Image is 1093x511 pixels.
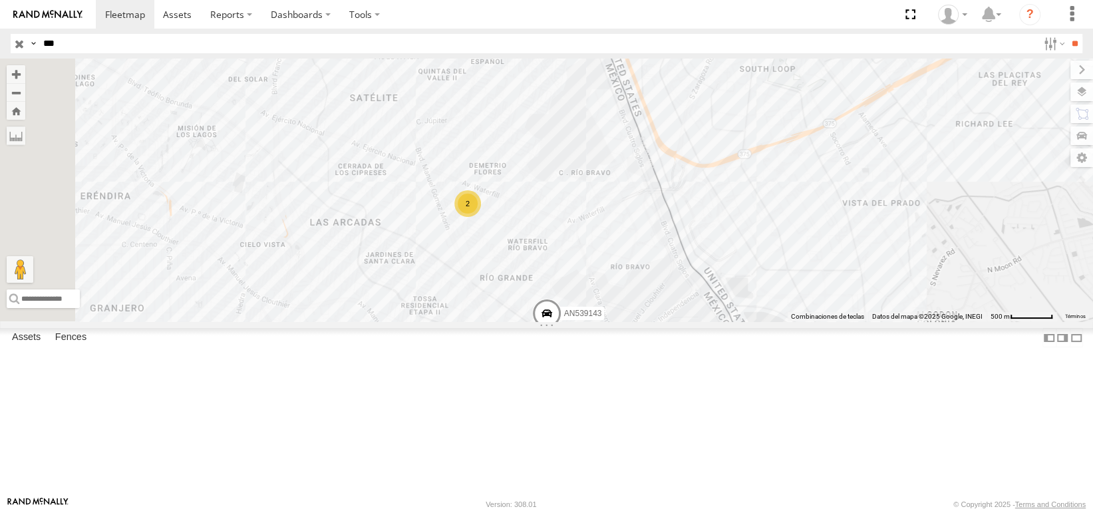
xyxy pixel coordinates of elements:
[13,10,82,19] img: rand-logo.svg
[991,313,1010,320] span: 500 m
[7,65,25,83] button: Zoom in
[933,5,972,25] div: Erick Ramirez
[953,500,1086,508] div: © Copyright 2025 -
[486,500,536,508] div: Version: 308.01
[7,498,69,511] a: Visit our Website
[872,313,983,320] span: Datos del mapa ©2025 Google, INEGI
[7,256,33,283] button: Arrastra al hombrecito al mapa para abrir Street View
[28,34,39,53] label: Search Query
[1070,148,1093,167] label: Map Settings
[7,102,25,120] button: Zoom Home
[1070,328,1083,347] label: Hide Summary Table
[1042,328,1056,347] label: Dock Summary Table to the Left
[791,312,864,321] button: Combinaciones de teclas
[5,329,47,347] label: Assets
[7,126,25,145] label: Measure
[1056,328,1069,347] label: Dock Summary Table to the Right
[49,329,93,347] label: Fences
[7,83,25,102] button: Zoom out
[1038,34,1067,53] label: Search Filter Options
[454,190,481,217] div: 2
[1064,313,1086,319] a: Términos (se abre en una nueva pestaña)
[563,308,601,317] span: AN539143
[1015,500,1086,508] a: Terms and Conditions
[1019,4,1040,25] i: ?
[987,312,1057,321] button: Escala del mapa: 500 m por 61 píxeles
